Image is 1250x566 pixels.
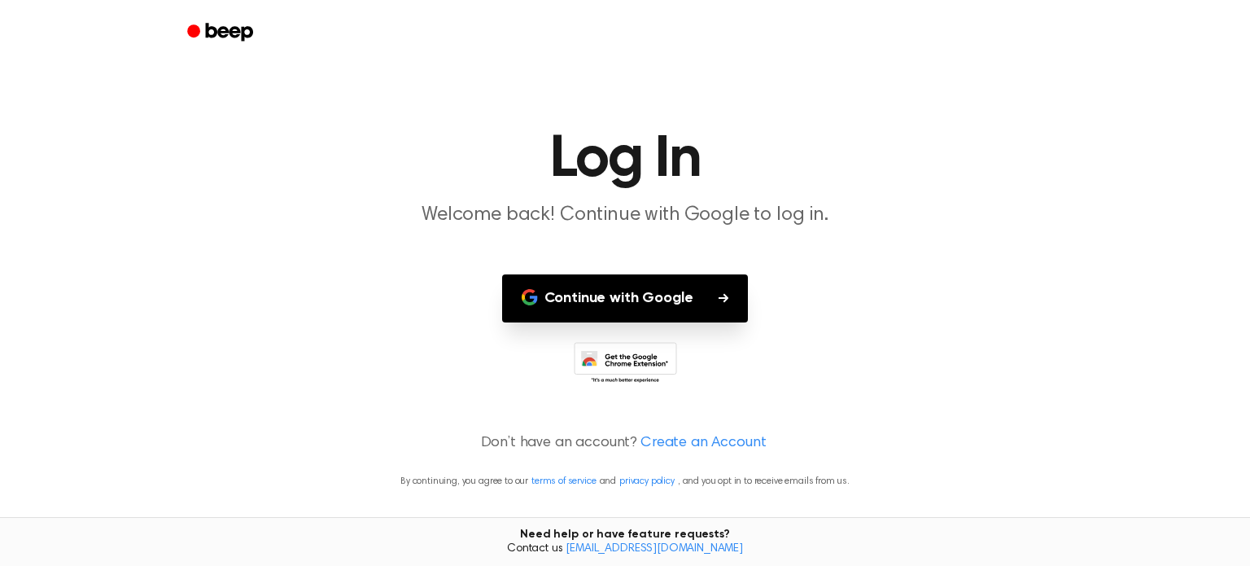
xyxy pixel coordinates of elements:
[566,543,743,555] a: [EMAIL_ADDRESS][DOMAIN_NAME]
[208,130,1042,189] h1: Log In
[10,542,1240,557] span: Contact us
[312,202,937,229] p: Welcome back! Continue with Google to log in.
[176,17,268,49] a: Beep
[20,474,1230,489] p: By continuing, you agree to our and , and you opt in to receive emails from us.
[20,432,1230,454] p: Don’t have an account?
[640,432,766,454] a: Create an Account
[619,476,675,486] a: privacy policy
[531,476,596,486] a: terms of service
[502,274,749,322] button: Continue with Google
